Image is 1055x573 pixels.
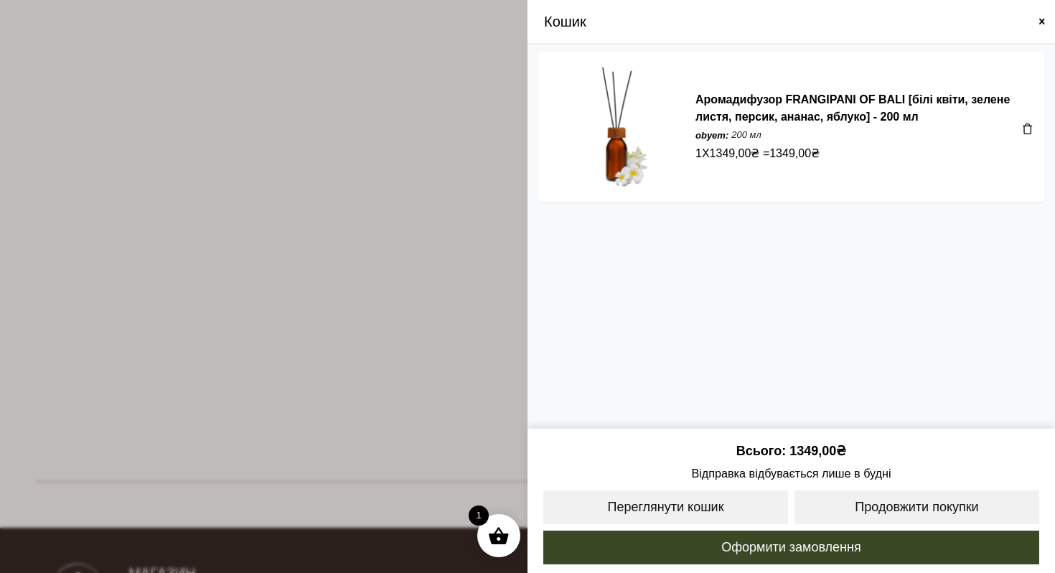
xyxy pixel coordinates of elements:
a: Переглянути кошик [542,489,789,526]
div: X [695,145,1015,162]
a: Продовжити покупки [793,489,1041,526]
span: ₴ [751,145,759,162]
bdi: 1349,00 [710,147,760,159]
dt: obyem: [695,129,728,143]
bdi: 1349,00 [789,444,846,458]
span: Кошик [544,11,586,32]
span: 1 [695,145,702,162]
span: = [763,145,820,162]
a: Аромадифузор FRANGIPANI OF BALI [білі квіти, зелене листя, персик, ананас, яблуко] - 200 мл [695,93,1010,123]
span: ₴ [836,444,846,458]
span: Відправка відбувається лише в будні [542,465,1041,482]
span: Всього [736,444,789,458]
bdi: 1349,00 [769,147,820,159]
span: ₴ [811,145,820,162]
p: 200 мл [731,129,761,141]
a: Оформити замовлення [542,529,1041,566]
span: 1 [469,506,489,526]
